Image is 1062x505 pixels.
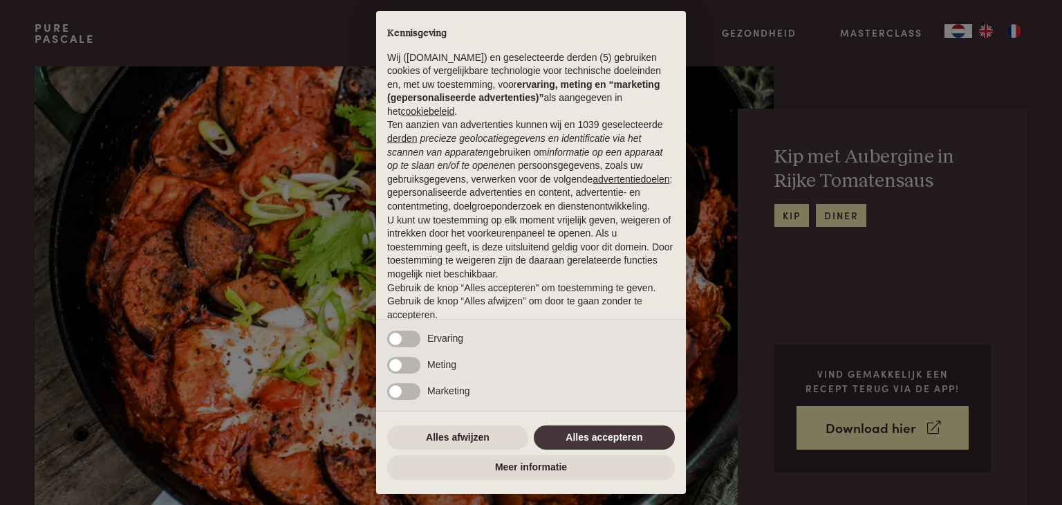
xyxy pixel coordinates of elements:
[387,214,675,282] p: U kunt uw toestemming op elk moment vrijelijk geven, weigeren of intrekken door het voorkeurenpan...
[387,425,528,450] button: Alles afwijzen
[400,106,454,117] a: cookiebeleid
[534,425,675,450] button: Alles accepteren
[387,455,675,480] button: Meer informatie
[387,282,675,322] p: Gebruik de knop “Alles accepteren” om toestemming te geven. Gebruik de knop “Alles afwijzen” om d...
[593,173,669,187] button: advertentiedoelen
[387,118,675,213] p: Ten aanzien van advertenties kunnen wij en 1039 geselecteerde gebruiken om en persoonsgegevens, z...
[387,28,675,40] h2: Kennisgeving
[427,333,463,344] span: Ervaring
[427,359,456,370] span: Meting
[387,51,675,119] p: Wij ([DOMAIN_NAME]) en geselecteerde derden (5) gebruiken cookies of vergelijkbare technologie vo...
[387,133,641,158] em: precieze geolocatiegegevens en identificatie via het scannen van apparaten
[387,147,663,172] em: informatie op een apparaat op te slaan en/of te openen
[387,132,418,146] button: derden
[387,79,660,104] strong: ervaring, meting en “marketing (gepersonaliseerde advertenties)”
[427,385,469,396] span: Marketing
